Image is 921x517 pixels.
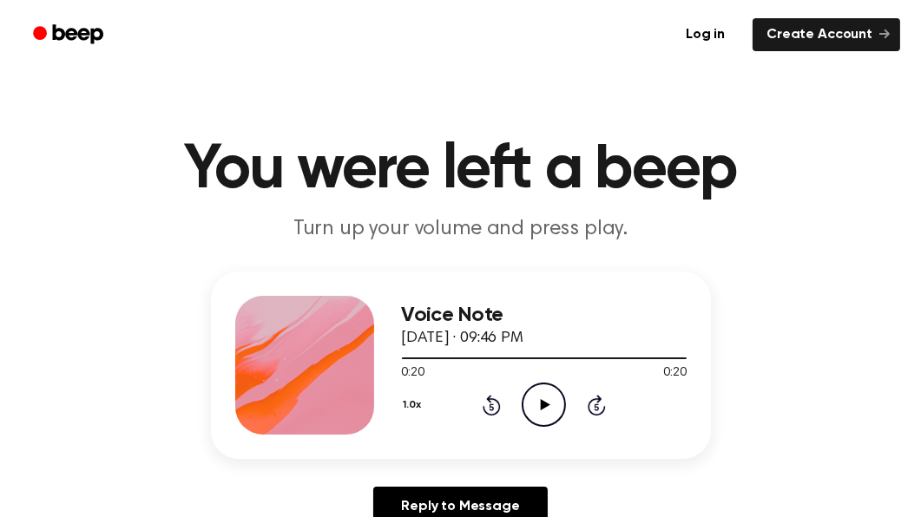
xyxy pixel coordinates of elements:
[21,18,119,52] a: Beep
[663,364,686,383] span: 0:20
[668,15,742,55] a: Log in
[402,390,428,420] button: 1.0x
[21,139,900,201] h1: You were left a beep
[753,18,900,51] a: Create Account
[402,330,523,346] span: [DATE] · 09:46 PM
[128,215,794,244] p: Turn up your volume and press play.
[402,304,687,327] h3: Voice Note
[402,364,424,383] span: 0:20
